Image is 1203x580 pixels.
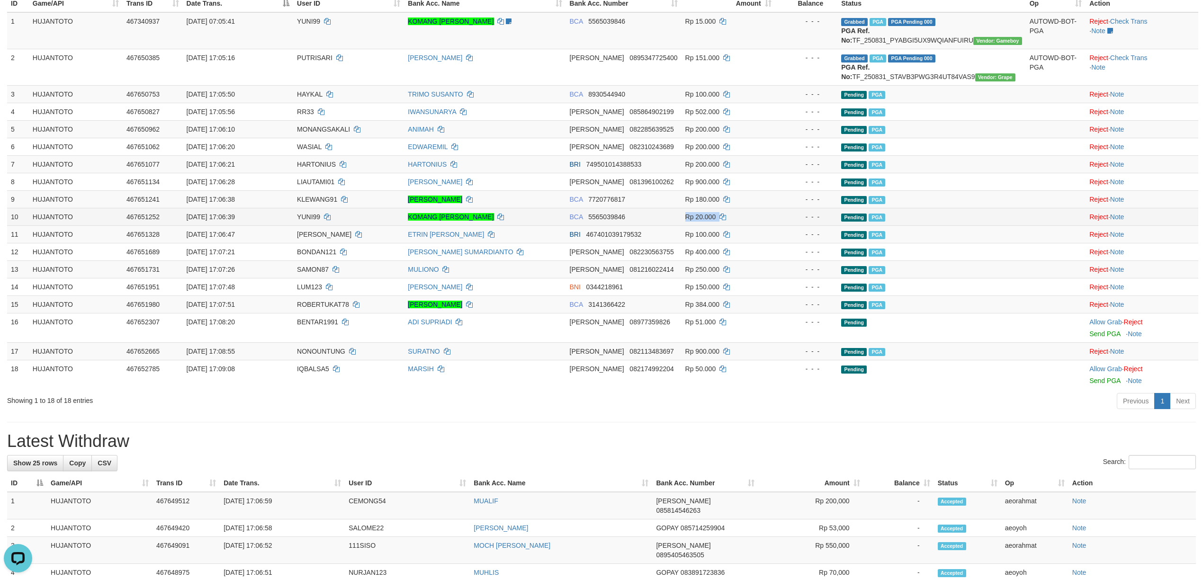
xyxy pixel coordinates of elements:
span: LUM123 [297,283,322,291]
span: [DATE] 17:05:50 [187,90,235,98]
span: YUNI99 [297,18,320,25]
td: 7 [7,155,29,173]
a: KOMANG [PERSON_NAME] [408,213,494,221]
span: BNI [570,283,581,291]
span: 467650827 [126,108,160,116]
span: Rp 151.000 [685,54,719,62]
span: BCA [570,213,583,221]
td: · [1086,155,1198,173]
span: 467651252 [126,213,160,221]
a: Reject [1089,54,1108,62]
td: · [1086,225,1198,243]
th: Amount: activate to sort column ascending [758,474,864,492]
span: BRI [570,231,581,238]
span: Rp 20.000 [685,213,716,221]
td: 14 [7,278,29,295]
b: PGA Ref. No: [841,27,870,44]
div: - - - [779,142,834,152]
td: HUJANTOTO [29,260,123,278]
span: Copy 3141366422 to clipboard [588,301,625,308]
div: - - - [779,195,834,204]
a: Note [1110,283,1124,291]
span: Marked by aeorahmat [869,178,885,187]
span: [DATE] 17:07:26 [187,266,235,273]
span: [PERSON_NAME] [570,54,624,62]
a: EDWAREMIL [408,143,448,151]
span: Marked by aeorahmat [870,54,886,62]
a: [PERSON_NAME] [408,301,462,308]
a: ADI SUPRIADI [408,318,452,326]
a: Note [1110,231,1124,238]
th: User ID: activate to sort column ascending [345,474,470,492]
a: Note [1110,161,1124,168]
th: Op: activate to sort column ascending [1001,474,1068,492]
span: [DATE] 17:06:20 [187,143,235,151]
span: Copy 7720776817 to clipboard [588,196,625,203]
a: Reject [1089,18,1108,25]
a: [PERSON_NAME] [408,196,462,203]
td: · [1086,190,1198,208]
a: Note [1110,348,1124,355]
td: TF_250831_PYABGI5UX9WQIANFUIRU [837,12,1026,49]
div: - - - [779,230,834,239]
span: Rp 200.000 [685,125,719,133]
span: Marked by aeoyoh [869,91,885,99]
span: [DATE] 17:06:47 [187,231,235,238]
span: [PERSON_NAME] [570,266,624,273]
input: Search: [1129,455,1196,469]
th: Balance: activate to sort column ascending [864,474,934,492]
a: [PERSON_NAME] [408,178,462,186]
span: CSV [98,459,111,467]
td: HUJANTOTO [29,173,123,190]
span: Marked by aeorahmat [869,249,885,257]
div: - - - [779,300,834,309]
span: [PERSON_NAME] [570,125,624,133]
a: HARTONIUS [408,161,447,168]
td: HUJANTOTO [29,103,123,120]
span: Pending [841,91,867,99]
span: Marked by aeoyoh [869,301,885,309]
span: Copy 082230563755 to clipboard [629,248,673,256]
span: [PERSON_NAME] [570,143,624,151]
span: 467651328 [126,231,160,238]
span: [DATE] 17:07:21 [187,248,235,256]
label: Search: [1103,455,1196,469]
span: Marked by aeoyoh [869,196,885,204]
div: - - - [779,212,834,222]
span: Pending [841,266,867,274]
td: HUJANTOTO [29,85,123,103]
span: Rp 100.000 [685,231,719,238]
span: [DATE] 17:07:51 [187,301,235,308]
td: TF_250831_STAVB3PWG3R4UT84VAS9 [837,49,1026,85]
span: BCA [570,18,583,25]
a: 1 [1154,393,1170,409]
span: Rp 200.000 [685,161,719,168]
td: · [1086,278,1198,295]
td: 12 [7,243,29,260]
span: WASIAL [297,143,322,151]
span: Marked by aeosalim [870,18,886,26]
span: [DATE] 07:05:41 [187,18,235,25]
td: 11 [7,225,29,243]
span: Marked by aeorahmat [869,143,885,152]
a: Reject [1124,365,1143,373]
a: Note [1110,248,1124,256]
span: Rp 250.000 [685,266,719,273]
span: Pending [841,301,867,309]
td: HUJANTOTO [29,225,123,243]
a: ETRIN [PERSON_NAME] [408,231,484,238]
a: CSV [91,455,117,471]
a: Previous [1117,393,1155,409]
a: Note [1110,301,1124,308]
span: Grabbed [841,18,868,26]
span: PUTRISARI [297,54,332,62]
span: [DATE] 17:05:56 [187,108,235,116]
span: Rp 400.000 [685,248,719,256]
div: - - - [779,89,834,99]
a: Reject [1089,108,1108,116]
a: Note [1110,178,1124,186]
span: Pending [841,126,867,134]
a: MARSIH [408,365,433,373]
span: Marked by aeovivi [869,231,885,239]
a: TRIMO SUSANTO [408,90,463,98]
